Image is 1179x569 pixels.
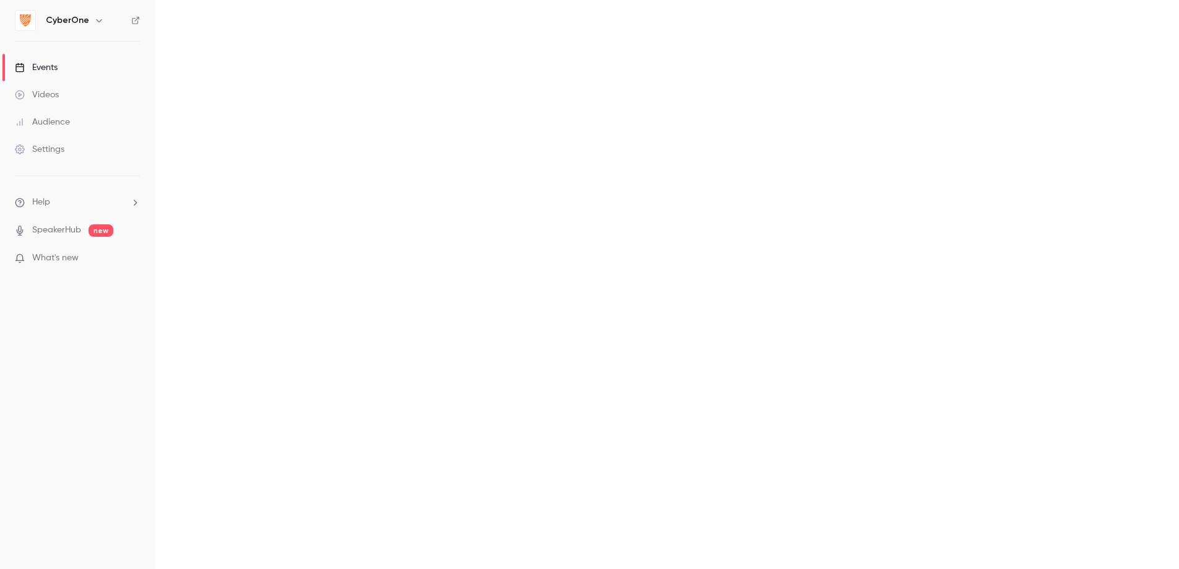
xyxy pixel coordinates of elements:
[32,224,81,237] a: SpeakerHub
[15,89,59,101] div: Videos
[15,143,64,156] div: Settings
[15,11,35,30] img: CyberOne
[15,116,70,128] div: Audience
[15,196,140,209] li: help-dropdown-opener
[32,196,50,209] span: Help
[89,224,113,237] span: new
[46,14,89,27] h6: CyberOne
[15,61,58,74] div: Events
[32,252,79,265] span: What's new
